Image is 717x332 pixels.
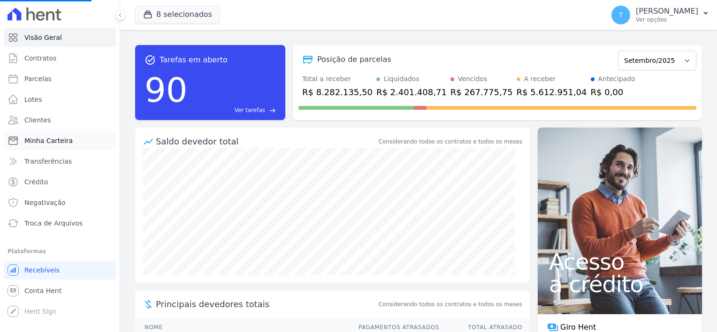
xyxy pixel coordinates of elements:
[24,219,83,228] span: Troca de Arquivos
[517,86,587,98] div: R$ 5.612.951,04
[191,106,276,114] a: Ver tarefas east
[4,173,116,191] a: Crédito
[302,86,373,98] div: R$ 8.282.135,50
[4,28,116,47] a: Visão Geral
[549,273,691,295] span: a crédito
[384,74,420,84] div: Liquidados
[24,157,72,166] span: Transferências
[4,111,116,129] a: Clientes
[160,54,228,66] span: Tarefas em aberto
[4,49,116,68] a: Contratos
[4,90,116,109] a: Lotes
[8,246,112,257] div: Plataformas
[24,33,62,42] span: Visão Geral
[524,74,556,84] div: A receber
[156,135,377,148] div: Saldo devedor total
[156,298,377,310] span: Principais devedores totais
[24,53,56,63] span: Contratos
[24,136,73,145] span: Minha Carteira
[24,177,48,187] span: Crédito
[135,6,220,23] button: 8 selecionados
[145,54,156,66] span: task_alt
[4,152,116,171] a: Transferências
[636,7,698,16] p: [PERSON_NAME]
[24,74,52,83] span: Parcelas
[376,86,447,98] div: R$ 2.401.408,71
[4,214,116,233] a: Troca de Arquivos
[24,265,60,275] span: Recebíveis
[598,74,635,84] div: Antecipado
[450,86,513,98] div: R$ 267.775,75
[604,2,717,28] button: T [PERSON_NAME] Ver opções
[458,74,487,84] div: Vencidos
[636,16,698,23] p: Ver opções
[317,54,391,65] div: Posição de parcelas
[4,69,116,88] a: Parcelas
[235,106,265,114] span: Ver tarefas
[4,193,116,212] a: Negativação
[24,115,51,125] span: Clientes
[302,74,373,84] div: Total a receber
[24,198,66,207] span: Negativação
[4,131,116,150] a: Minha Carteira
[145,66,188,114] div: 90
[619,12,623,18] span: T
[379,300,522,309] span: Considerando todos os contratos e todos os meses
[4,261,116,279] a: Recebíveis
[379,137,522,146] div: Considerando todos os contratos e todos os meses
[24,95,42,104] span: Lotes
[4,281,116,300] a: Conta Hent
[549,250,691,273] span: Acesso
[269,107,276,114] span: east
[591,86,635,98] div: R$ 0,00
[24,286,61,295] span: Conta Hent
